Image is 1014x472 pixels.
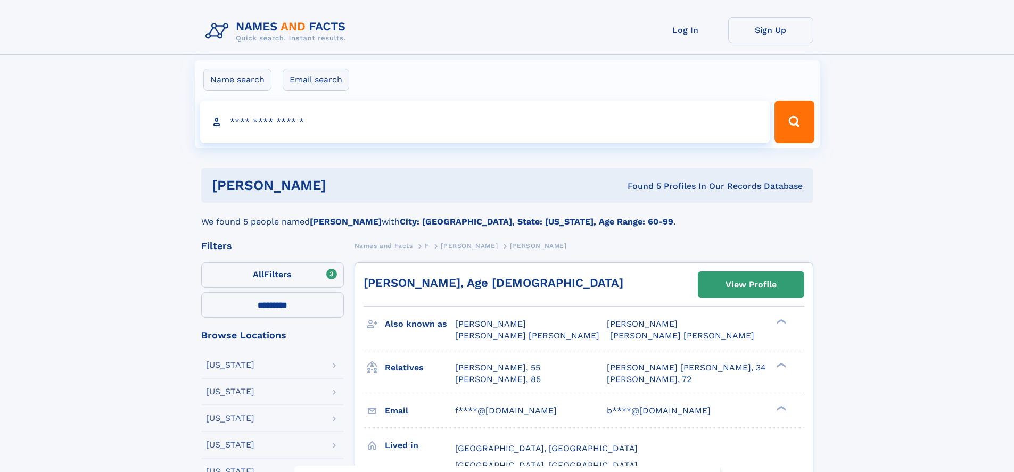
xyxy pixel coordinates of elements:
[607,374,691,385] a: [PERSON_NAME], 72
[728,17,813,43] a: Sign Up
[774,361,787,368] div: ❯
[203,69,271,91] label: Name search
[455,319,526,329] span: [PERSON_NAME]
[698,272,804,297] a: View Profile
[385,436,455,454] h3: Lived in
[201,262,344,288] label: Filters
[201,330,344,340] div: Browse Locations
[610,330,754,341] span: [PERSON_NAME] [PERSON_NAME]
[212,179,477,192] h1: [PERSON_NAME]
[441,239,498,252] a: [PERSON_NAME]
[774,318,787,325] div: ❯
[455,362,540,374] a: [PERSON_NAME], 55
[310,217,382,227] b: [PERSON_NAME]
[206,361,254,369] div: [US_STATE]
[206,441,254,449] div: [US_STATE]
[283,69,349,91] label: Email search
[455,460,638,470] span: [GEOGRAPHIC_DATA], [GEOGRAPHIC_DATA]
[643,17,728,43] a: Log In
[455,330,599,341] span: [PERSON_NAME] [PERSON_NAME]
[201,17,355,46] img: Logo Names and Facts
[201,241,344,251] div: Filters
[385,359,455,377] h3: Relatives
[726,272,777,297] div: View Profile
[607,362,766,374] a: [PERSON_NAME] [PERSON_NAME], 34
[455,374,541,385] a: [PERSON_NAME], 85
[385,315,455,333] h3: Also known as
[400,217,673,227] b: City: [GEOGRAPHIC_DATA], State: [US_STATE], Age Range: 60-99
[455,443,638,453] span: [GEOGRAPHIC_DATA], [GEOGRAPHIC_DATA]
[385,402,455,420] h3: Email
[364,276,623,289] a: [PERSON_NAME], Age [DEMOGRAPHIC_DATA]
[607,319,678,329] span: [PERSON_NAME]
[201,203,813,228] div: We found 5 people named with .
[253,269,264,279] span: All
[774,404,787,411] div: ❯
[355,239,413,252] a: Names and Facts
[441,242,498,250] span: [PERSON_NAME]
[477,180,803,192] div: Found 5 Profiles In Our Records Database
[425,239,429,252] a: F
[206,387,254,396] div: [US_STATE]
[425,242,429,250] span: F
[206,414,254,423] div: [US_STATE]
[774,101,814,143] button: Search Button
[510,242,567,250] span: [PERSON_NAME]
[200,101,770,143] input: search input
